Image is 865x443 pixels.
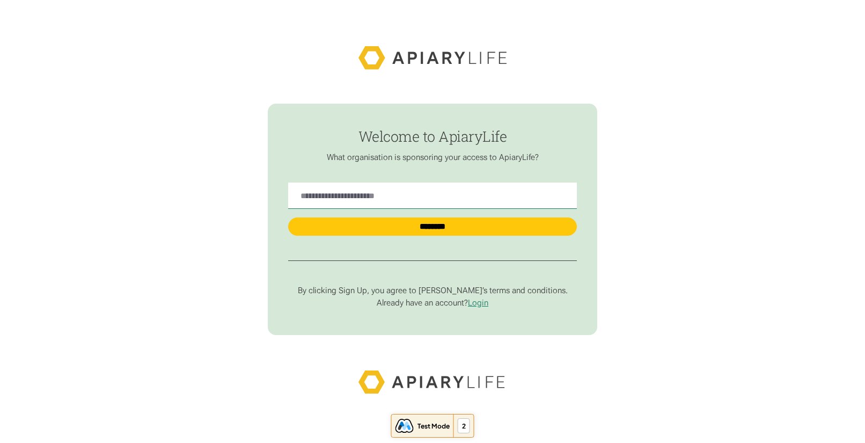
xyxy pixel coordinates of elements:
a: Login [468,298,488,308]
p: Already have an account? [288,298,576,308]
p: What organisation is sponsoring your access to ApiaryLife? [288,152,576,163]
span: Test Mode [417,422,450,430]
button: Test Mode 2 [391,414,474,438]
h1: Welcome to ApiaryLife [288,128,576,144]
form: find-employer [268,104,597,335]
p: By clicking Sign Up, you agree to [PERSON_NAME]’s terms and conditions. [288,286,576,296]
span: 2 [458,418,470,433]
